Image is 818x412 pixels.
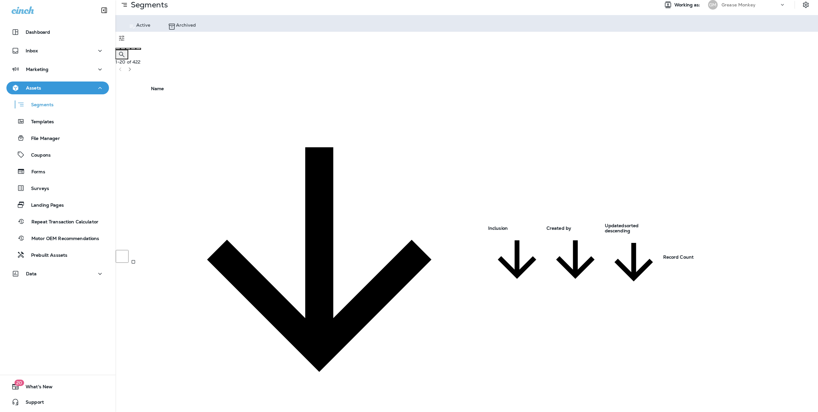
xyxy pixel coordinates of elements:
button: Filters [115,32,128,45]
span: Created by [547,225,571,231]
span: Record Count [663,254,694,260]
button: Marketing [6,63,109,76]
button: Prebuilt Asssets [6,248,109,262]
button: Repeat Transaction Calculator [6,215,109,228]
p: Repeat Transaction Calculator [25,219,98,225]
p: Grease Monkey [722,2,755,7]
span: Updatedsorted descending [605,223,663,264]
button: Data [6,267,109,280]
button: Segments [6,98,109,111]
button: Forms [6,165,109,178]
p: Inbox [26,48,38,53]
p: Segments [25,102,54,108]
p: Coupons [25,152,51,159]
span: Support [19,399,44,407]
button: Coupons [6,148,109,161]
span: sorted descending [605,223,639,234]
button: Assets [6,82,109,94]
button: Inbox [6,44,109,57]
p: Assets [26,85,41,90]
span: Inclusion [488,225,546,262]
p: Data [26,271,37,276]
div: 1 - 20 of 422 [115,59,816,64]
span: Created by [547,225,604,262]
button: Dashboard [6,26,109,39]
p: Prebuilt Asssets [25,253,67,259]
p: Forms [25,169,45,175]
p: Archived [176,22,196,28]
button: Search Segments [115,50,128,59]
button: Landing Pages [6,198,109,211]
span: Name [151,86,164,91]
span: What's New [19,384,53,392]
button: Templates [6,115,109,128]
button: Support [6,396,109,408]
span: Inclusion [488,225,508,231]
p: Active [136,22,150,28]
button: Collapse Sidebar [95,4,113,17]
p: Surveys [25,186,49,192]
span: Updated [605,223,624,228]
p: Dashboard [26,30,50,35]
button: File Manager [6,131,109,145]
p: File Manager [25,136,60,142]
span: 20 [14,380,24,386]
button: 20What's New [6,380,109,393]
p: New [115,81,818,86]
p: Marketing [26,67,48,72]
span: Working as: [674,2,702,8]
p: Templates [25,119,54,125]
p: Motor OEM Recommendations [25,236,99,242]
button: Motor OEM Recommendations [6,231,109,245]
button: Surveys [6,181,109,195]
p: Landing Pages [25,202,64,209]
span: Name [151,86,488,262]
